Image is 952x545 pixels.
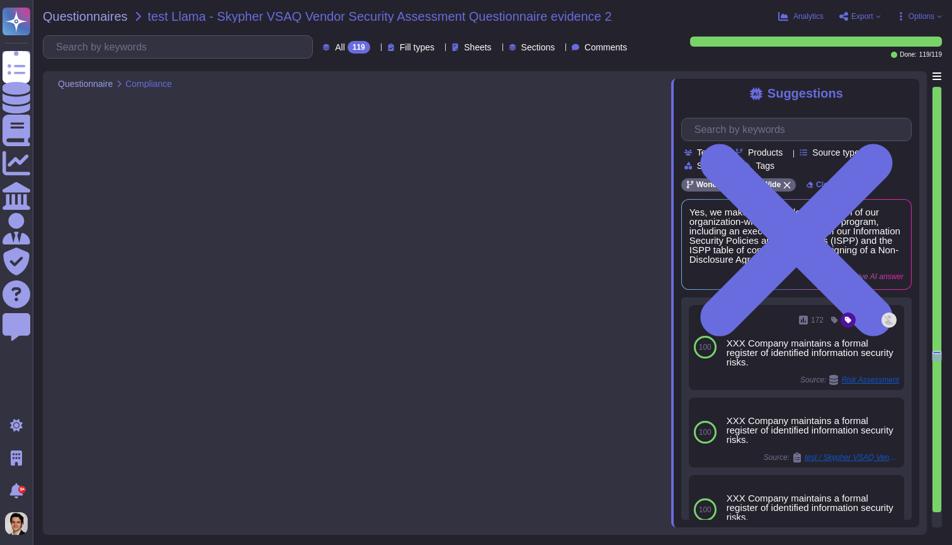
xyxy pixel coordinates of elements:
span: Source: [764,452,899,462]
span: Questionnaires [43,10,128,23]
span: Options [909,13,934,20]
span: Sections [521,43,555,52]
span: Done: [900,52,917,58]
span: 100 [699,343,711,351]
input: Search by keywords [688,118,911,141]
span: Sheets [464,43,492,52]
div: 9+ [18,486,26,493]
div: XXX Company maintains a formal register of identified information security risks. [727,416,899,444]
span: 119 / 119 [919,52,942,58]
div: 119 [348,41,370,54]
span: 100 [699,428,711,436]
span: All [335,43,345,52]
span: Fill types [400,43,434,52]
button: user [3,510,37,537]
input: Search by keywords [50,36,312,58]
img: user [5,512,28,535]
span: Export [851,13,873,20]
span: test / Skypher VSAQ Vendor Security Assessment Questionnaire V2.0.2 empty [805,454,899,461]
span: Comments [584,43,627,52]
img: user [881,313,897,328]
span: test Llama - Skypher VSAQ Vendor Security Assessment Questionnaire evidence 2 [148,10,612,23]
div: XXX Company maintains a formal register of identified information security risks. [727,493,899,522]
span: 100 [699,506,711,513]
button: Analytics [778,11,824,21]
span: Analytics [793,13,824,20]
